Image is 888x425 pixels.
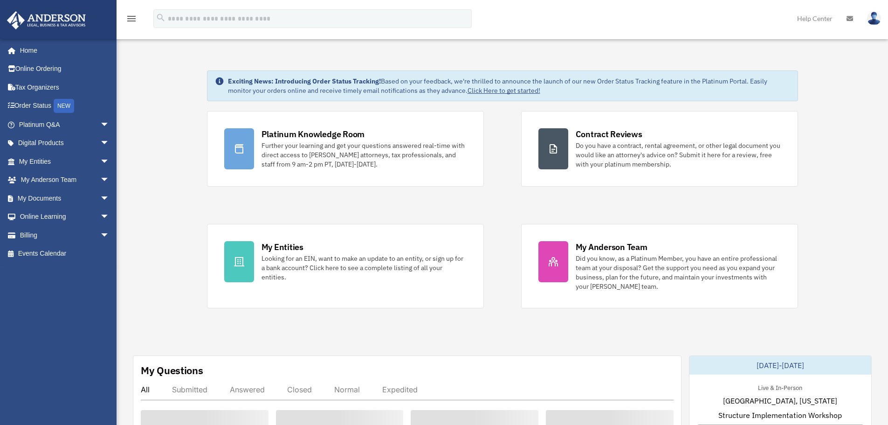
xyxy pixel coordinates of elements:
a: My Anderson Teamarrow_drop_down [7,171,124,189]
span: arrow_drop_down [100,189,119,208]
a: Contract Reviews Do you have a contract, rental agreement, or other legal document you would like... [521,111,798,187]
span: [GEOGRAPHIC_DATA], [US_STATE] [723,395,837,406]
a: My Documentsarrow_drop_down [7,189,124,208]
div: Based on your feedback, we're thrilled to announce the launch of our new Order Status Tracking fe... [228,77,790,95]
div: Do you have a contract, rental agreement, or other legal document you would like an attorney's ad... [576,141,781,169]
a: Platinum Knowledge Room Further your learning and get your questions answered real-time with dire... [207,111,484,187]
img: Anderson Advisors Platinum Portal [4,11,89,29]
div: All [141,385,150,394]
div: Contract Reviews [576,128,642,140]
div: Did you know, as a Platinum Member, you have an entire professional team at your disposal? Get th... [576,254,781,291]
a: My Entitiesarrow_drop_down [7,152,124,171]
a: Online Learningarrow_drop_down [7,208,124,226]
a: Tax Organizers [7,78,124,97]
div: Submitted [172,385,207,394]
div: Looking for an EIN, want to make an update to an entity, or sign up for a bank account? Click her... [262,254,467,282]
div: [DATE]-[DATE] [689,356,871,375]
div: My Anderson Team [576,241,647,253]
a: Events Calendar [7,244,124,263]
a: Click Here to get started! [468,86,540,95]
a: My Entities Looking for an EIN, want to make an update to an entity, or sign up for a bank accoun... [207,224,484,308]
i: menu [126,13,137,24]
a: Billingarrow_drop_down [7,226,124,244]
a: Online Ordering [7,60,124,78]
span: arrow_drop_down [100,208,119,227]
span: Structure Implementation Workshop [718,410,842,421]
a: Digital Productsarrow_drop_down [7,134,124,153]
span: arrow_drop_down [100,152,119,171]
div: Closed [287,385,312,394]
div: My Entities [262,241,303,253]
a: menu [126,16,137,24]
div: Platinum Knowledge Room [262,128,365,140]
strong: Exciting News: Introducing Order Status Tracking! [228,77,381,85]
div: Normal [334,385,360,394]
a: Order StatusNEW [7,97,124,116]
span: arrow_drop_down [100,115,119,134]
div: Expedited [382,385,418,394]
div: Answered [230,385,265,394]
a: Platinum Q&Aarrow_drop_down [7,115,124,134]
div: Further your learning and get your questions answered real-time with direct access to [PERSON_NAM... [262,141,467,169]
div: Live & In-Person [750,382,810,392]
i: search [156,13,166,23]
span: arrow_drop_down [100,226,119,245]
div: My Questions [141,363,203,377]
div: NEW [54,99,74,113]
a: Home [7,41,119,60]
span: arrow_drop_down [100,171,119,190]
a: My Anderson Team Did you know, as a Platinum Member, you have an entire professional team at your... [521,224,798,308]
img: User Pic [867,12,881,25]
span: arrow_drop_down [100,134,119,153]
